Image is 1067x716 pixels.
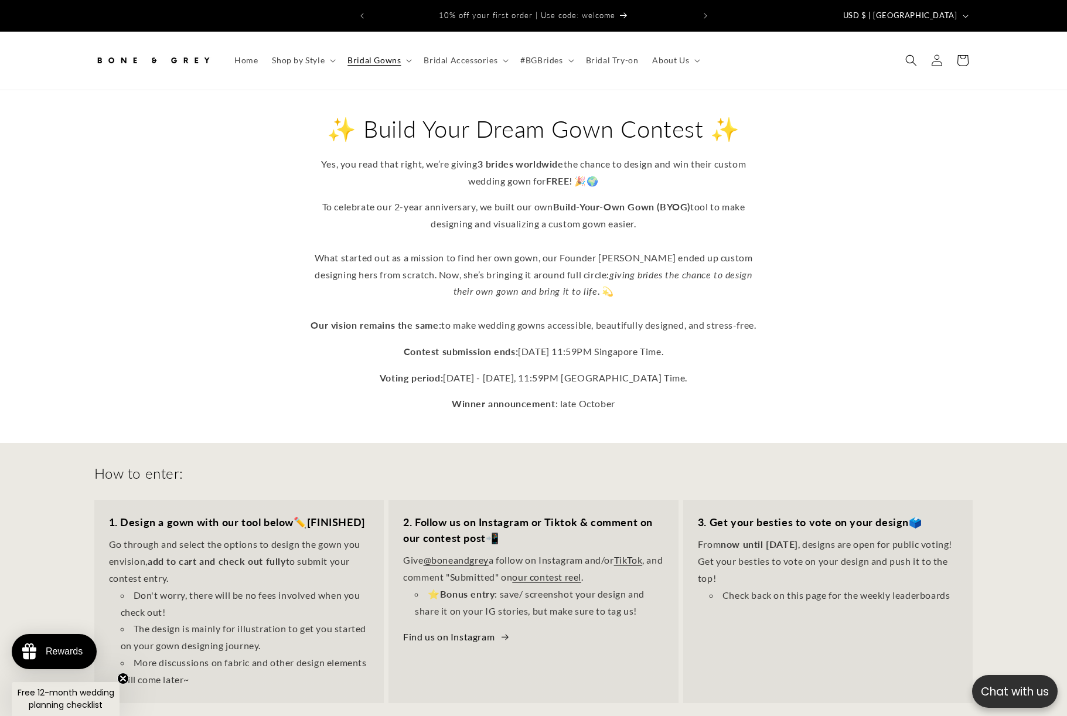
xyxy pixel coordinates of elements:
strong: now until [DATE] [721,538,798,550]
summary: Bridal Accessories [417,48,513,73]
strong: Bonus entry [440,588,495,599]
strong: 3. Get your besties to vote on your design [698,516,909,529]
a: Home [227,48,265,73]
span: Bridal Try-on [586,55,639,66]
strong: 1. Design a gown with our tool below [109,516,294,529]
button: Previous announcement [349,5,375,27]
a: Bone and Grey Bridal [90,43,216,78]
strong: Voting period: [380,372,443,383]
strong: FREE [546,175,569,186]
strong: 2. Follow us on Instagram or Tiktok & comment on our contest post [403,516,653,544]
a: Find us on Instagram [403,629,510,646]
strong: 3 brides [478,158,514,169]
summary: Shop by Style [265,48,340,73]
li: Don't worry, there will be no fees involved when you check out! [121,587,370,621]
summary: About Us [645,48,705,73]
strong: Contest submission ends: [404,346,518,357]
button: Close teaser [117,673,129,684]
span: Bridal Gowns [347,55,401,66]
span: Shop by Style [272,55,325,66]
li: More discussions on fabric and other design elements will come later~ [121,654,370,688]
span: Free 12-month wedding planning checklist [18,687,114,711]
strong: [FINISHED] [307,516,366,529]
strong: worldwide [516,158,563,169]
button: Open chatbox [972,675,1058,708]
summary: #BGBrides [513,48,578,73]
h2: ✨ Build Your Dream Gown Contest ✨ [305,114,762,144]
a: @boneandgrey [424,554,489,565]
p: To celebrate our 2-year anniversary, we built our own tool to make designing and visualizing a cu... [305,199,762,333]
span: Bridal Accessories [424,55,497,66]
button: Next announcement [693,5,718,27]
a: TikTok [614,554,643,565]
span: USD $ | [GEOGRAPHIC_DATA] [843,10,957,22]
em: giving brides the chance to design their own gown and bring it to life [454,269,752,297]
a: our contest reel [512,571,581,582]
strong: Our vision remains the same: [311,319,441,330]
strong: add to cart and check out fully [148,555,286,567]
button: USD $ | [GEOGRAPHIC_DATA] [836,5,973,27]
strong: Build-Your-Own Gown (BYOG) [553,201,691,212]
div: Free 12-month wedding planning checklistClose teaser [12,682,120,716]
p: Chat with us [972,683,1058,700]
p: From , designs are open for public voting! Get your besties to vote on your design and push it to... [698,536,959,587]
h2: How to enter: [94,464,183,482]
p: [DATE] - [DATE], 11:59PM [GEOGRAPHIC_DATA] Time. [305,370,762,387]
p: Go through and select the options to design the gown you envision, to submit your contest entry. [109,536,370,587]
span: Home [234,55,258,66]
h3: 📲 [403,514,664,546]
strong: Winner announcement [452,398,555,409]
h3: 🗳️ [698,514,959,530]
span: About Us [652,55,689,66]
li: The design is mainly for illustration to get you started on your gown designing journey. [121,620,370,654]
li: Check back on this page for the weekly leaderboards [710,587,959,604]
p: Give a follow on Instagram and/or , and comment "Submitted" on . [403,552,664,586]
summary: Search [898,47,924,73]
a: Bridal Try-on [579,48,646,73]
div: Rewards [46,646,83,657]
p: : late October [305,395,762,412]
span: #BGBrides [520,55,563,66]
li: ⭐ : save/ screenshot your design and share it on your IG stories, but make sure to tag us! [415,586,664,620]
summary: Bridal Gowns [340,48,417,73]
p: [DATE] 11:59PM Singapore Time. [305,343,762,360]
span: 10% off your first order | Use code: welcome [439,11,615,20]
img: Bone and Grey Bridal [94,47,212,73]
h3: ✏️ [109,514,370,530]
p: Yes, you read that right, we’re giving the chance to design and win their custom wedding gown for... [305,156,762,190]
